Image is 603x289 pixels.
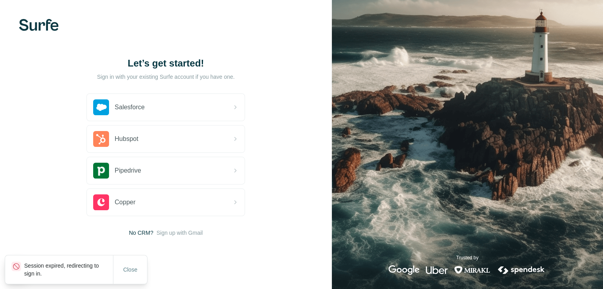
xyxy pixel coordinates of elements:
[454,265,490,275] img: mirakl's logo
[19,19,59,31] img: Surfe's logo
[93,194,109,210] img: copper's logo
[93,99,109,115] img: salesforce's logo
[123,266,138,274] span: Close
[97,73,235,81] p: Sign in with your existing Surfe account if you have one.
[24,262,113,278] p: Session expired, redirecting to sign in.
[115,166,141,175] span: Pipedrive
[93,163,109,179] img: pipedrive's logo
[118,262,143,277] button: Close
[497,265,546,275] img: spendesk's logo
[157,229,203,237] button: Sign up with Gmail
[115,198,135,207] span: Copper
[86,57,245,70] h1: Let’s get started!
[115,103,145,112] span: Salesforce
[93,131,109,147] img: hubspot's logo
[456,254,479,261] p: Trusted by
[389,265,419,275] img: google's logo
[115,134,138,144] span: Hubspot
[129,229,153,237] span: No CRM?
[426,265,448,275] img: uber's logo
